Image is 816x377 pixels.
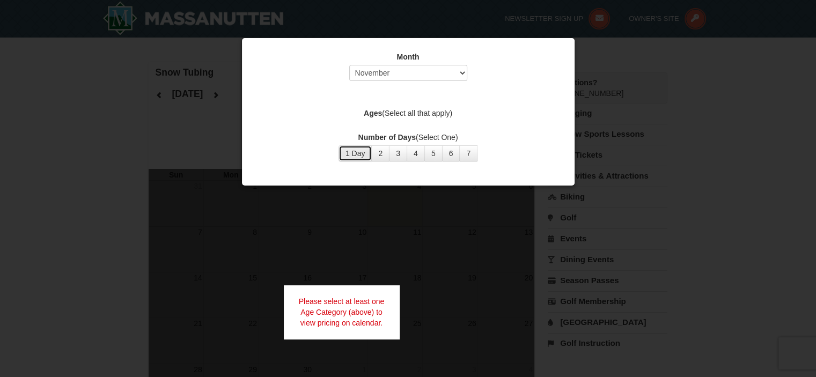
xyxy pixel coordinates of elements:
label: (Select all that apply) [255,108,561,119]
label: (Select One) [255,132,561,143]
button: 2 [371,145,389,161]
strong: Number of Days [358,133,416,142]
strong: Ages [364,109,382,117]
button: 4 [407,145,425,161]
strong: Month [397,53,420,61]
button: 6 [442,145,460,161]
button: 5 [424,145,443,161]
button: 7 [459,145,477,161]
button: 3 [389,145,407,161]
div: Please select at least one Age Category (above) to view pricing on calendar. [284,285,400,339]
button: 1 Day [339,145,372,161]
